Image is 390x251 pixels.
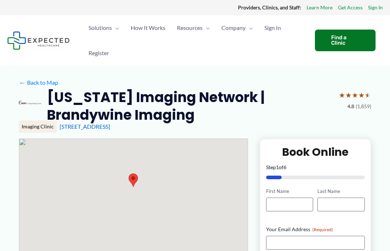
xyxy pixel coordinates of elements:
[83,15,125,40] a: SolutionsMenu Toggle
[338,3,363,12] a: Get Access
[19,77,58,88] a: ←Back to Map
[365,88,371,102] span: ★
[264,15,281,40] span: Sign In
[266,145,365,159] h2: Book Online
[60,123,110,130] a: [STREET_ADDRESS]
[347,102,354,111] span: 4.8
[345,88,352,102] span: ★
[352,88,358,102] span: ★
[19,79,26,86] span: ←
[358,88,365,102] span: ★
[7,31,70,50] img: Expected Healthcare Logo - side, dark font, small
[317,188,365,195] label: Last Name
[112,15,119,40] span: Menu Toggle
[266,226,365,233] label: Your Email Address
[125,15,171,40] a: How It Works
[19,120,57,133] div: Imaging Clinic
[276,164,279,170] span: 1
[177,15,203,40] span: Resources
[88,15,112,40] span: Solutions
[83,40,115,66] a: Register
[266,165,365,170] p: Step of
[131,15,165,40] span: How It Works
[221,15,246,40] span: Company
[307,3,333,12] a: Learn More
[83,15,308,66] nav: Primary Site Navigation
[368,3,383,12] a: Sign In
[259,15,287,40] a: Sign In
[216,15,259,40] a: CompanyMenu Toggle
[356,102,371,111] span: (1,859)
[312,227,333,232] span: (Required)
[339,88,345,102] span: ★
[203,15,210,40] span: Menu Toggle
[88,40,109,66] span: Register
[315,30,376,51] a: Find a Clinic
[171,15,216,40] a: ResourcesMenu Toggle
[266,188,313,195] label: First Name
[47,88,333,124] h2: [US_STATE] Imaging Network | Brandywine Imaging
[283,164,286,170] span: 6
[246,15,253,40] span: Menu Toggle
[238,4,301,10] strong: Providers, Clinics, and Staff:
